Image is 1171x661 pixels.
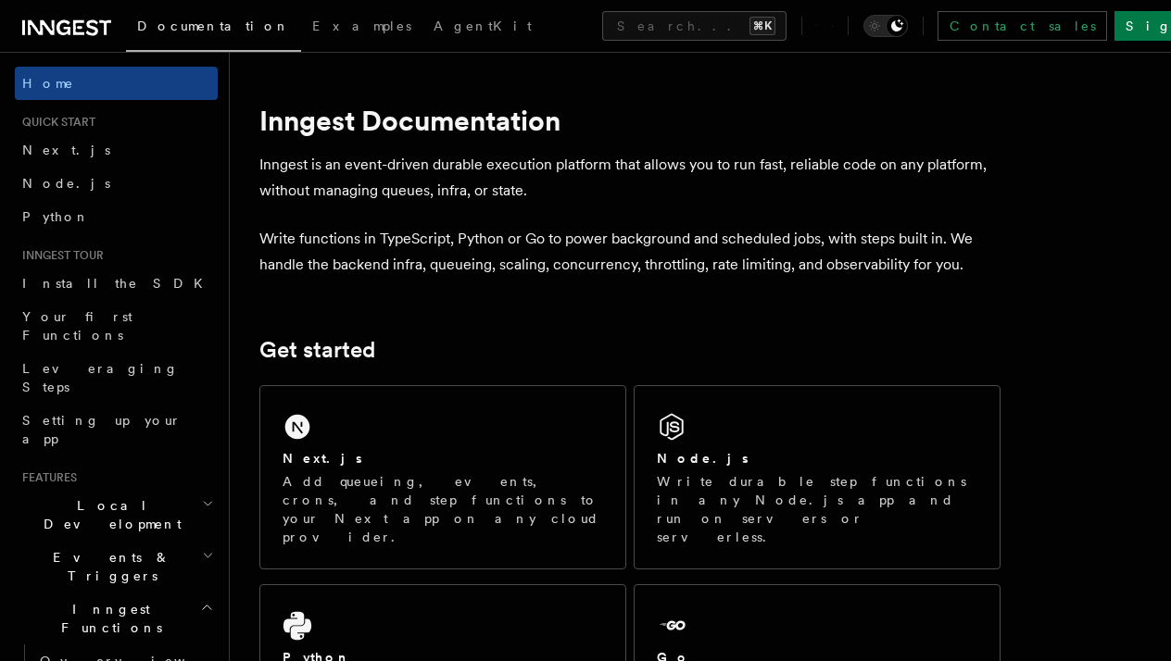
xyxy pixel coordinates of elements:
a: Home [15,67,218,100]
h2: Node.js [657,449,749,468]
a: Leveraging Steps [15,352,218,404]
span: Leveraging Steps [22,361,179,394]
span: Next.js [22,143,110,157]
button: Events & Triggers [15,541,218,592]
a: Python [15,200,218,233]
span: Home [22,74,74,93]
button: Toggle dark mode [863,15,908,37]
span: Inngest tour [15,248,104,263]
h1: Inngest Documentation [259,104,1001,137]
span: Examples [312,19,411,33]
p: Write functions in TypeScript, Python or Go to power background and scheduled jobs, with steps bu... [259,226,1001,278]
span: AgentKit [434,19,532,33]
h2: Next.js [283,449,362,468]
span: Node.js [22,176,110,191]
kbd: ⌘K [749,17,775,35]
a: Contact sales [938,11,1107,41]
p: Inngest is an event-driven durable execution platform that allows you to run fast, reliable code ... [259,152,1001,204]
a: Setting up your app [15,404,218,455]
a: AgentKit [422,6,543,50]
span: Local Development [15,496,202,533]
span: Python [22,209,90,224]
a: Examples [301,6,422,50]
button: Local Development [15,489,218,541]
span: Inngest Functions [15,600,200,637]
span: Install the SDK [22,276,214,291]
span: Features [15,470,77,485]
a: Documentation [126,6,301,52]
a: Your first Functions [15,300,218,352]
span: Your first Functions [22,309,132,343]
p: Add queueing, events, crons, and step functions to your Next app on any cloud provider. [283,472,603,546]
a: Get started [259,337,375,363]
span: Events & Triggers [15,548,202,585]
a: Install the SDK [15,267,218,300]
a: Node.js [15,167,218,200]
a: Node.jsWrite durable step functions in any Node.js app and run on servers or serverless. [634,385,1001,569]
span: Setting up your app [22,413,182,446]
button: Inngest Functions [15,592,218,644]
button: Search...⌘K [602,11,787,41]
a: Next.js [15,133,218,167]
span: Quick start [15,115,95,130]
a: Next.jsAdd queueing, events, crons, and step functions to your Next app on any cloud provider. [259,385,626,569]
span: Documentation [137,19,290,33]
p: Write durable step functions in any Node.js app and run on servers or serverless. [657,472,977,546]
